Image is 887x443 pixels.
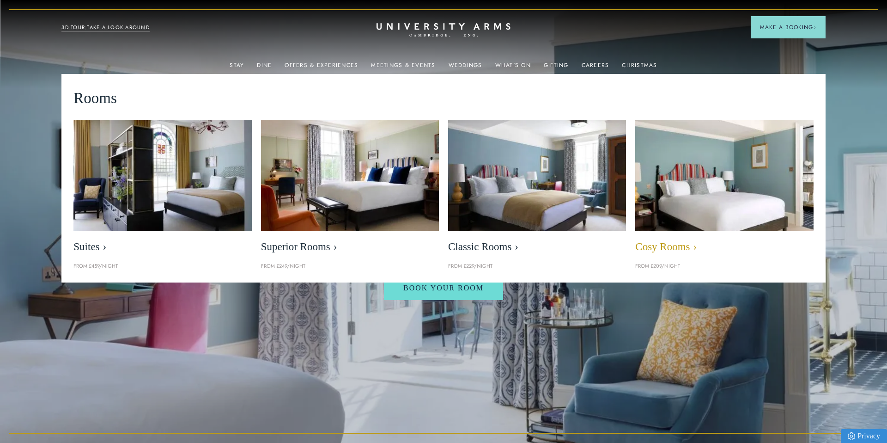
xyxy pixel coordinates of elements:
[751,16,826,38] button: Make a BookingArrow icon
[73,86,117,111] span: Rooms
[760,23,816,31] span: Make a Booking
[261,262,439,271] p: From £249/night
[635,240,813,253] span: Cosy Rooms
[544,62,569,74] a: Gifting
[257,62,272,74] a: Dine
[285,62,358,74] a: Offers & Experiences
[841,429,887,443] a: Privacy
[495,62,531,74] a: What's On
[73,262,251,271] p: From £459/night
[848,432,855,440] img: Privacy
[635,262,813,271] p: From £209/night
[622,62,657,74] a: Christmas
[448,120,626,258] a: image-7eccef6fe4fe90343db89eb79f703814c40db8b4-400x250-jpg Classic Rooms
[449,62,482,74] a: Weddings
[230,62,244,74] a: Stay
[61,24,150,32] a: 3D TOUR:TAKE A LOOK AROUND
[582,62,609,74] a: Careers
[371,62,435,74] a: Meetings & Events
[448,262,626,271] p: From £229/night
[635,120,813,258] a: image-0c4e569bfe2498b75de12d7d88bf10a1f5f839d4-400x250-jpg Cosy Rooms
[73,120,251,258] a: image-21e87f5add22128270780cf7737b92e839d7d65d-400x250-jpg Suites
[73,120,251,231] img: image-21e87f5add22128270780cf7737b92e839d7d65d-400x250-jpg
[377,23,510,37] a: Home
[813,26,816,29] img: Arrow icon
[448,120,626,231] img: image-7eccef6fe4fe90343db89eb79f703814c40db8b4-400x250-jpg
[448,240,626,253] span: Classic Rooms
[384,276,503,300] a: Book Your Room
[261,120,439,258] a: image-5bdf0f703dacc765be5ca7f9d527278f30b65e65-400x250-jpg Superior Rooms
[261,120,439,231] img: image-5bdf0f703dacc765be5ca7f9d527278f30b65e65-400x250-jpg
[73,240,251,253] span: Suites
[261,240,439,253] span: Superior Rooms
[622,111,826,240] img: image-0c4e569bfe2498b75de12d7d88bf10a1f5f839d4-400x250-jpg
